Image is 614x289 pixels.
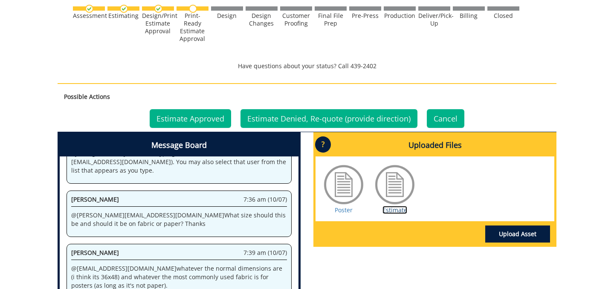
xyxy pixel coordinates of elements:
span: [PERSON_NAME] [71,195,119,203]
p: @ [PERSON_NAME][EMAIL_ADDRESS][DOMAIN_NAME] What size should this be and should it be on fabric o... [71,211,287,228]
img: checkmark [154,5,162,13]
img: checkmark [120,5,128,13]
div: Estimating [107,12,139,20]
a: Estimate Approved [150,109,231,128]
span: 7:39 am (10/07) [243,249,287,257]
a: Estimate Denied, Re-quote (provide direction) [240,109,417,128]
div: Production [384,12,416,20]
div: Assessment [73,12,105,20]
div: Design Changes [246,12,278,27]
div: Customer Proofing [280,12,312,27]
a: Cancel [427,109,464,128]
a: Poster [335,206,353,214]
img: no [189,5,197,13]
strong: Possible Actions [64,92,110,101]
div: Pre-Press [349,12,381,20]
h4: Message Board [60,134,298,156]
p: ? [315,136,331,153]
div: Closed [487,12,519,20]
div: Print-Ready Estimate Approval [177,12,209,43]
div: Deliver/Pick-Up [418,12,450,27]
a: Estimate [382,206,407,214]
span: 7:36 am (10/07) [243,195,287,204]
a: Upload Asset [485,225,550,243]
div: Design/Print Estimate Approval [142,12,174,35]
p: Have questions about your status? Call 439-2402 [58,62,556,70]
div: Final File Prep [315,12,347,27]
h4: Uploaded Files [316,134,554,156]
div: Design [211,12,243,20]
div: Billing [453,12,485,20]
span: [PERSON_NAME] [71,249,119,257]
img: checkmark [85,5,93,13]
